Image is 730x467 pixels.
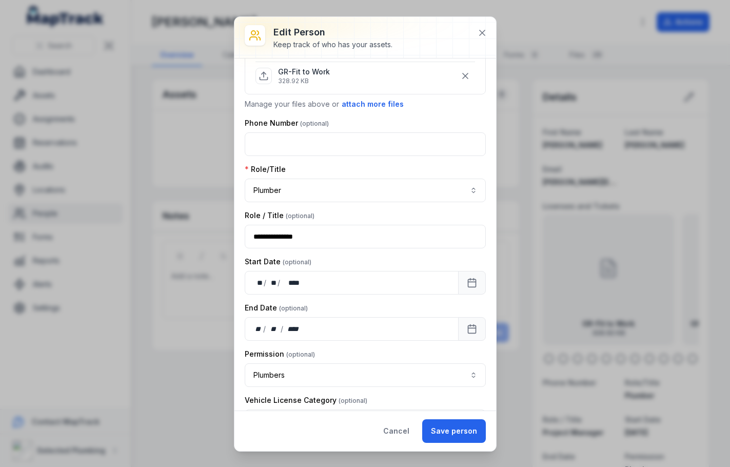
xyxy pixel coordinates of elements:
button: Calendar [458,317,486,341]
div: year, [284,324,303,334]
label: Start Date [245,257,311,267]
button: Cancel [374,419,418,443]
div: / [264,278,267,288]
div: day, [253,324,264,334]
button: Calendar [458,271,486,295]
div: / [281,324,284,334]
label: Role/Title [245,164,286,174]
button: Save person [422,419,486,443]
p: GR-Fit to Work [278,67,330,77]
div: year, [281,278,301,288]
h3: Edit person [273,25,392,40]
label: Permission [245,349,315,359]
label: Phone Number [245,118,329,128]
button: attach more files [341,99,404,110]
button: Plumbers [245,363,486,387]
p: 328.92 KB [278,77,330,85]
button: Plumber [245,179,486,202]
div: Keep track of who has your assets. [273,40,392,50]
div: day, [253,278,264,288]
label: End Date [245,303,308,313]
div: / [278,278,281,288]
div: month, [267,324,281,334]
label: Vehicle License Category [245,395,367,405]
button: C [245,410,486,433]
div: / [263,324,267,334]
div: month, [267,278,278,288]
p: Manage your files above or [245,99,486,110]
label: Role / Title [245,210,314,221]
